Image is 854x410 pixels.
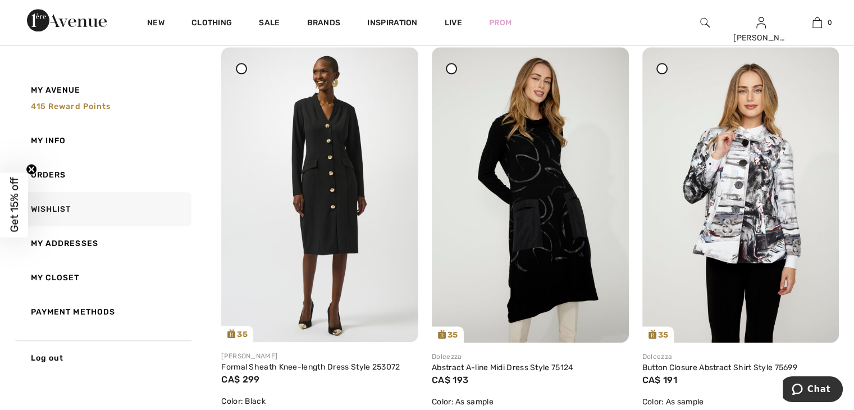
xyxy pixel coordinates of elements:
[15,226,191,261] a: My Addresses
[432,375,468,385] span: CA$ 193
[756,17,766,28] a: Sign In
[15,295,191,329] a: Payment Methods
[31,102,111,111] span: 415 Reward points
[642,396,839,408] div: Color: As sample
[489,17,512,29] a: Prom
[642,363,797,372] a: Button Closure Abstract Shirt Style 75699
[642,352,839,362] div: Dolcezza
[31,84,81,96] span: My Avenue
[221,362,400,372] a: Formal Sheath Knee-length Dress Style 253072
[700,16,710,29] img: search the website
[756,16,766,29] img: My Info
[221,47,418,342] a: 35
[147,18,165,30] a: New
[812,16,822,29] img: My Bag
[432,47,629,343] img: dolcezza-dresses-jumpsuits-as-sample_75124_2_99b2_search.jpg
[642,375,677,385] span: CA$ 191
[642,47,839,343] a: 35
[642,47,839,343] img: dolcezza-jackets-blazers-as-sample_75699_4_a336_search.jpg
[8,177,21,233] span: Get 15% off
[15,192,191,226] a: Wishlist
[15,124,191,158] a: My Info
[733,32,788,44] div: [PERSON_NAME]
[15,158,191,192] a: Orders
[445,17,462,29] a: Live
[221,395,418,407] div: Color: Black
[27,9,107,31] img: 1ère Avenue
[221,374,259,385] span: CA$ 299
[432,352,629,362] div: Dolcezza
[367,18,417,30] span: Inspiration
[26,164,37,175] button: Close teaser
[432,363,573,372] a: Abstract A-line Midi Dress Style 75124
[15,340,191,375] a: Log out
[221,47,418,342] img: joseph-ribkoff-dresses-jumpsuits-black_253072_2_ed46_search.jpg
[307,18,341,30] a: Brands
[259,18,280,30] a: Sale
[432,47,629,343] a: 35
[789,16,844,29] a: 0
[15,261,191,295] a: My Closet
[221,351,418,361] div: [PERSON_NAME]
[432,396,629,408] div: Color: As sample
[191,18,232,30] a: Clothing
[783,376,843,404] iframe: Opens a widget where you can chat to one of our agents
[828,17,832,28] span: 0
